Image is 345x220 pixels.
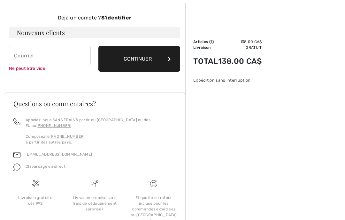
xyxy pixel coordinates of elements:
[13,100,176,107] h3: Questions ou commentaires?
[26,117,176,128] p: Appelez-nous SANS FRAIS à partir du [GEOGRAPHIC_DATA] ou des EU au
[13,118,20,125] img: call
[11,195,60,206] div: Livraison gratuite dès 99$
[32,180,39,187] img: Livraison gratuite dès 99$
[9,14,180,22] div: Déjà un compte ?
[211,40,212,44] span: 1
[9,27,180,38] h3: Nouveaux clients
[26,164,65,169] span: Clavardage en direct
[218,50,262,72] td: 138.00 CA$
[26,134,176,145] p: Composez le à partir des autres pays.
[9,46,91,65] input: Courriel
[150,180,157,187] img: Livraison gratuite dès 99$
[36,123,72,128] a: [PHONE_NUMBER]
[193,50,218,72] td: Total
[91,180,98,187] img: Livraison promise sans frais de dédouanement surprise&nbsp;!
[193,77,262,83] div: Expédition sans interruption
[9,65,91,72] div: Ne peut être vide
[13,151,20,158] img: email
[101,15,132,21] strong: S’identifier
[218,39,262,45] td: 138.00 CA$
[50,134,85,139] a: [PHONE_NUMBER]
[13,164,20,171] img: chat
[218,45,262,50] td: Gratuit
[193,39,218,45] td: Articles ( )
[26,152,92,157] a: [EMAIL_ADDRESS][DOMAIN_NAME]
[98,46,180,72] button: Continuer
[193,45,218,50] td: Livraison
[70,195,119,212] div: Livraison promise sans frais de dédouanement surprise !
